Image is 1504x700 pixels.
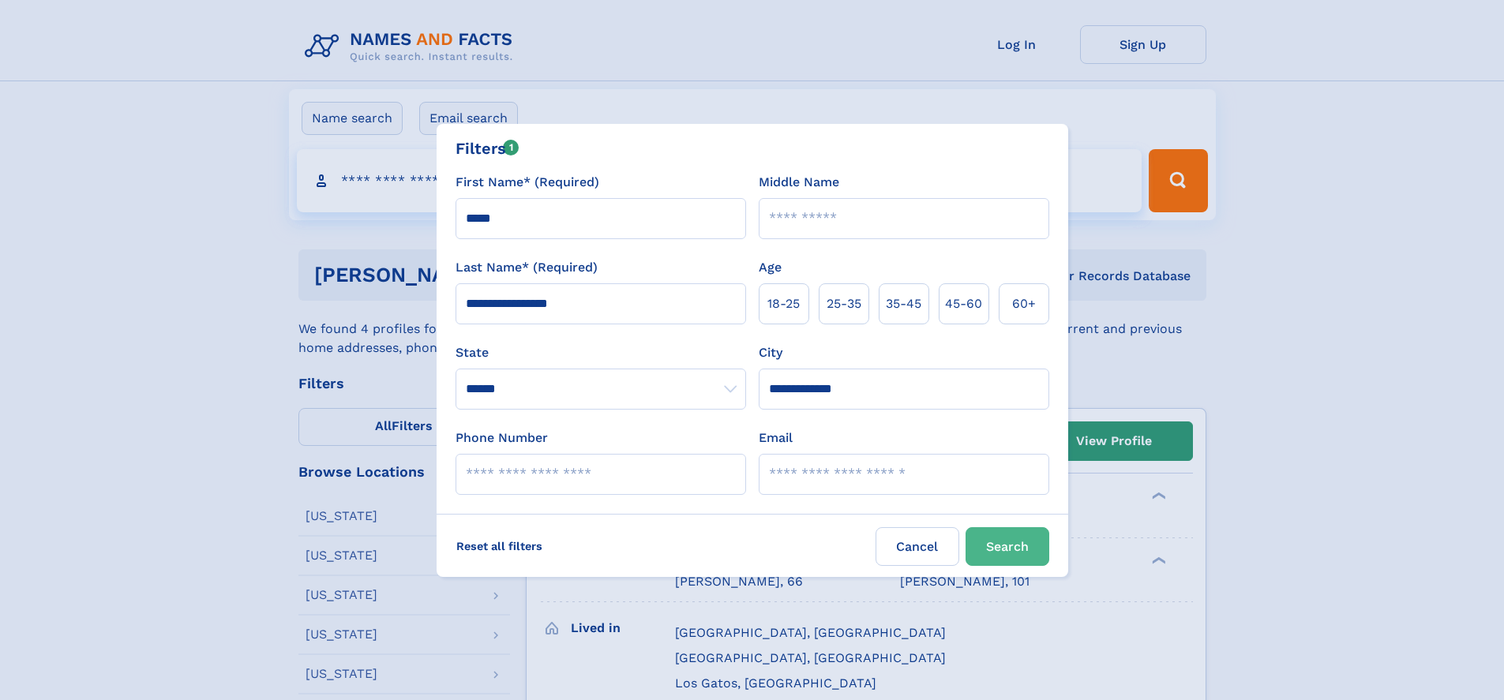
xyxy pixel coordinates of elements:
[456,429,548,447] label: Phone Number
[945,294,982,313] span: 45‑60
[759,258,782,277] label: Age
[876,527,959,566] label: Cancel
[759,429,793,447] label: Email
[759,343,782,362] label: City
[1012,294,1036,313] span: 60+
[966,527,1049,566] button: Search
[767,294,800,313] span: 18‑25
[446,527,553,565] label: Reset all filters
[456,137,519,160] div: Filters
[827,294,861,313] span: 25‑35
[456,173,599,192] label: First Name* (Required)
[886,294,921,313] span: 35‑45
[456,343,746,362] label: State
[456,258,598,277] label: Last Name* (Required)
[759,173,839,192] label: Middle Name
